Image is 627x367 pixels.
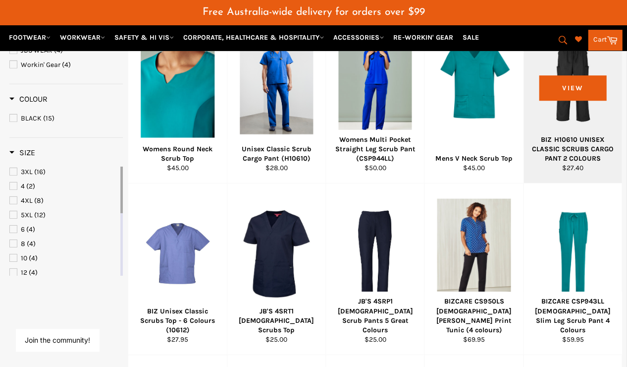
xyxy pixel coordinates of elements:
a: ACCESSORIES [329,29,388,46]
span: Free Australia-wide delivery for orders over $99 [203,7,425,17]
a: Womens Multi Pocket Straight Leg Scrub Pant (CSP944LL)Womens Multi Pocket Straight Leg Scrub Pant... [325,12,424,183]
span: (4) [26,225,35,234]
a: BIZ Unisex Classic Scrubs Top - 6 Colours (10612)BIZ Unisex Classic Scrubs Top - 6 Colours (10612... [128,183,226,355]
span: Workin' Gear [21,61,60,69]
a: 4XL [9,195,118,206]
span: Size [9,148,35,157]
a: JB'S 4SRT1 Ladies Scrubs TopJB'S 4SRT1 [DEMOGRAPHIC_DATA] Scrubs Top$25.00 [227,183,325,355]
div: BIZCARE CSP943LL [DEMOGRAPHIC_DATA] Slim Leg Scrub Pant 4 Colours [529,297,615,335]
h3: Size [9,148,35,158]
span: (12) [34,211,46,219]
a: 6 [9,224,118,235]
a: BIZCARE CSP943LL Ladies Slim Leg Scrub Pant 4 ColoursBIZCARE CSP943LL [DEMOGRAPHIC_DATA] Slim Leg... [523,183,622,355]
span: (4) [54,46,63,55]
button: Join the community! [25,336,90,344]
a: 5XL [9,210,118,221]
a: WORKWEAR [56,29,109,46]
a: Cart [588,30,622,51]
span: (8) [34,196,44,205]
span: JBS WEAR [21,46,52,55]
div: JB'S 4SRP1 [DEMOGRAPHIC_DATA] Scrub Pants 5 Great Colours [332,297,418,335]
span: (4) [62,61,71,69]
a: BLACK [9,113,123,124]
span: (2) [26,182,35,190]
h3: Colour [9,94,48,104]
span: 10 [21,254,27,262]
span: (15) [43,114,54,122]
a: 12 [9,267,118,278]
div: Womens Multi Pocket Straight Leg Scrub Pant (CSP944LL) [332,135,418,164]
span: (4) [27,240,36,248]
div: Womens Round Neck Scrub Top [135,144,220,164]
span: (4) [29,268,38,277]
div: BIZ H10610 UNISEX CLASSIC SCRUBS CARGO PANT 2 COLOURS [529,135,615,164]
div: Mens V Neck Scrub Top [431,154,517,163]
span: (4) [29,254,38,262]
a: 8 [9,239,118,249]
a: 4 [9,181,118,192]
span: 12 [21,268,27,277]
a: Unisex Classic Scrub Cargo Pant (H10610)Unisex Classic Scrub Cargo Pant (H10610)$28.00 [227,12,325,183]
a: SALE [458,29,482,46]
span: 6 [21,225,25,234]
a: Workin' Gear [9,60,123,70]
div: BIZCARE CS950LS [DEMOGRAPHIC_DATA] [PERSON_NAME] Print Tunic (4 colours) [431,297,517,335]
a: CORPORATE, HEALTHCARE & HOSPITALITY [179,29,328,46]
span: (16) [34,168,46,176]
div: Unisex Classic Scrub Cargo Pant (H10610) [233,144,319,164]
a: JB'S 4SRP1 Ladies Scrub Pants 5 Great ColoursJB'S 4SRP1 [DEMOGRAPHIC_DATA] Scrub Pants 5 Great Co... [325,183,424,355]
a: RE-WORKIN' GEAR [389,29,457,46]
span: 5XL [21,211,33,219]
span: 8 [21,240,25,248]
a: 10 [9,253,118,264]
div: JB'S 4SRT1 [DEMOGRAPHIC_DATA] Scrubs Top [233,306,319,335]
span: 4XL [21,196,33,205]
a: 3XL [9,167,118,178]
div: BIZ Unisex Classic Scrubs Top - 6 Colours (10612) [135,306,220,335]
a: BIZCARE CS950LS Ladies Florence Daisy Print Tunic (4 colours)BIZCARE CS950LS [DEMOGRAPHIC_DATA] [... [424,183,522,355]
span: 4 [21,182,25,190]
span: BLACK [21,114,42,122]
a: FOOTWEAR [5,29,54,46]
a: SAFETY & HI VIS [110,29,178,46]
a: Mens V Neck Scrub TopMens V Neck Scrub Top$45.00 [424,12,522,183]
span: 3XL [21,168,33,176]
a: BIZ H10610 UNISEX CLASSIC SCRUBS CARGO PANT 2 COLOURSBIZ H10610 UNISEX CLASSIC SCRUBS CARGO PANT ... [523,12,622,183]
a: Womens Round Neck Scrub TopWomens Round Neck Scrub Top$45.00 [128,12,226,183]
